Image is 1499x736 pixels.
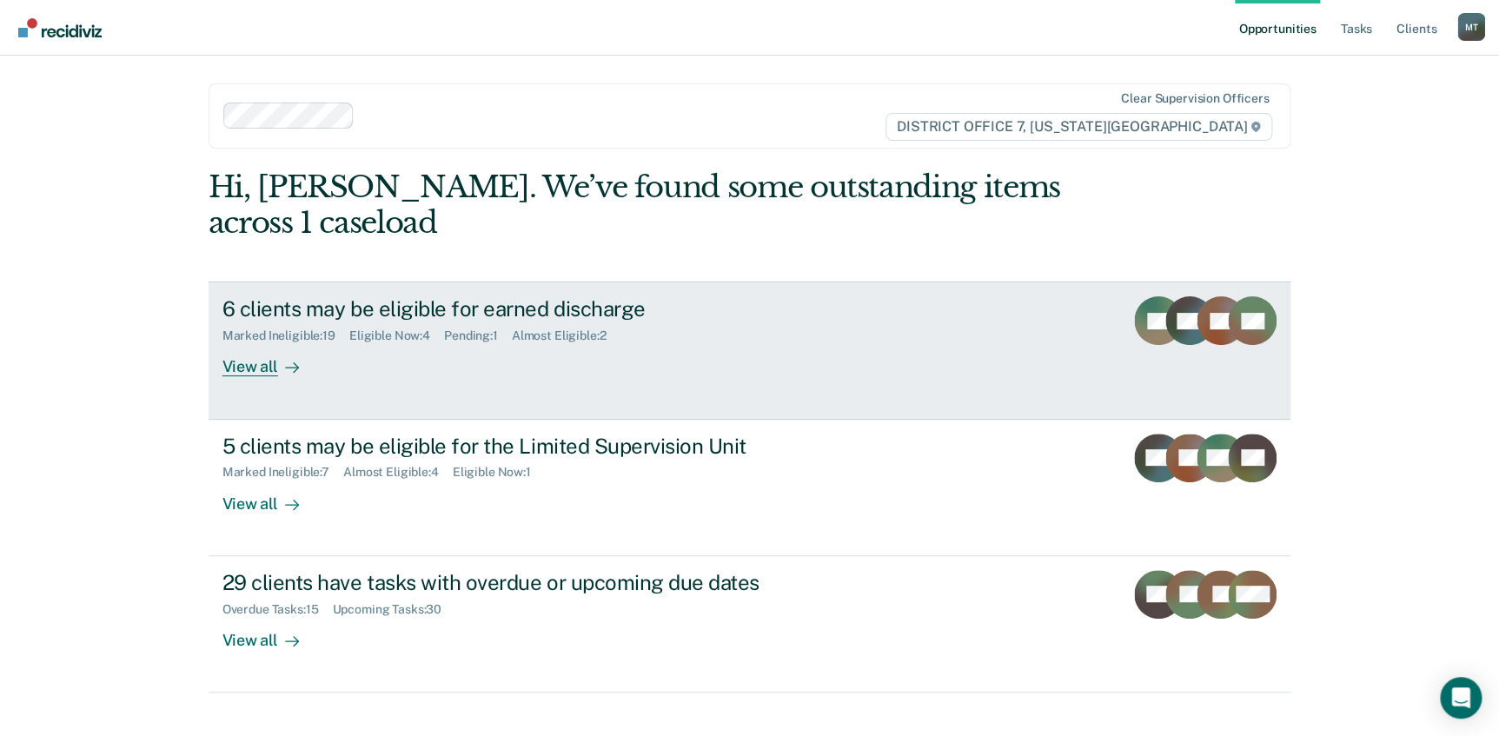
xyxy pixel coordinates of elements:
div: Eligible Now : 1 [453,465,545,480]
div: Almost Eligible : 4 [343,465,453,480]
div: View all [222,616,320,650]
a: 5 clients may be eligible for the Limited Supervision UnitMarked Ineligible:7Almost Eligible:4Eli... [209,420,1291,556]
span: DISTRICT OFFICE 7, [US_STATE][GEOGRAPHIC_DATA] [885,113,1272,141]
div: Eligible Now : 4 [349,328,444,343]
div: 6 clients may be eligible for earned discharge [222,296,832,322]
div: Upcoming Tasks : 30 [332,602,455,617]
div: M T [1457,13,1485,41]
div: Marked Ineligible : 7 [222,465,343,480]
div: 29 clients have tasks with overdue or upcoming due dates [222,570,832,595]
a: 29 clients have tasks with overdue or upcoming due datesOverdue Tasks:15Upcoming Tasks:30View all [209,556,1291,693]
div: 5 clients may be eligible for the Limited Supervision Unit [222,434,832,459]
div: Marked Ineligible : 19 [222,328,349,343]
div: Hi, [PERSON_NAME]. We’ve found some outstanding items across 1 caseload [209,169,1075,241]
div: View all [222,480,320,514]
div: Clear supervision officers [1121,91,1269,106]
div: View all [222,343,320,377]
img: Recidiviz [18,18,102,37]
button: Profile dropdown button [1457,13,1485,41]
a: 6 clients may be eligible for earned dischargeMarked Ineligible:19Eligible Now:4Pending:1Almost E... [209,282,1291,419]
div: Open Intercom Messenger [1440,677,1482,719]
div: Almost Eligible : 2 [512,328,620,343]
div: Pending : 1 [444,328,512,343]
div: Overdue Tasks : 15 [222,602,333,617]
